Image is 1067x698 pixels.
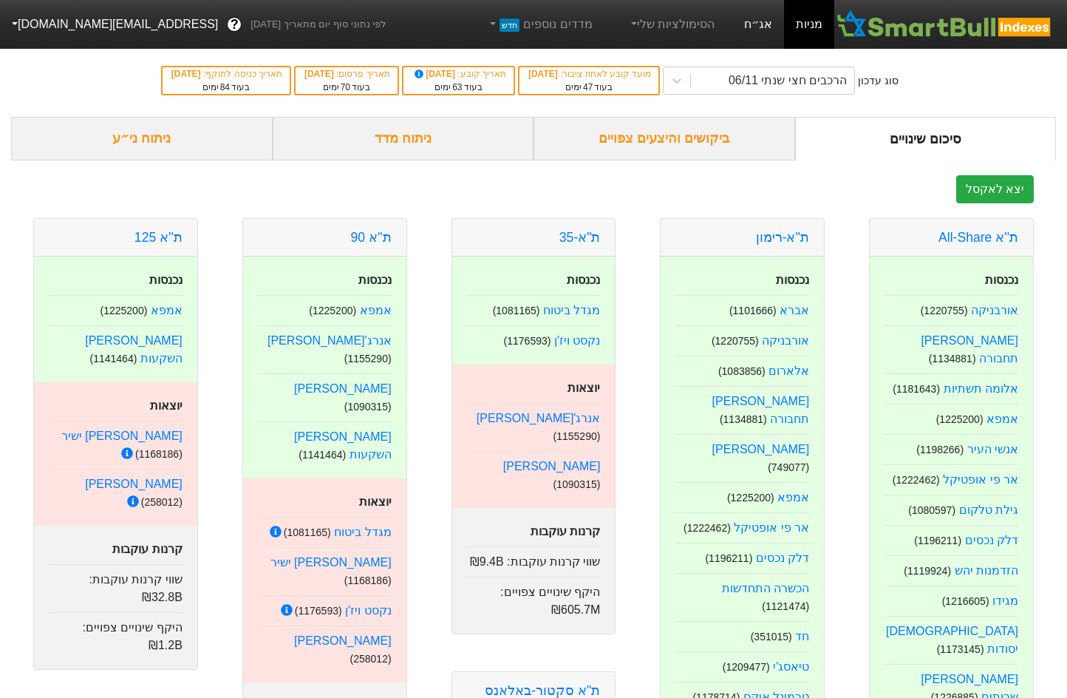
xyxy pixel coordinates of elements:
small: ( 258012 ) [350,653,392,665]
small: ( 1196211 ) [914,535,961,546]
strong: נכנסות [358,274,392,286]
a: מגדל ביטוח [334,526,391,538]
a: מגדל ביטוח [543,304,600,316]
small: ( 1196211 ) [705,552,752,564]
a: ת''א סקטור-באלאנס [485,683,600,698]
a: ת''א All-Share [938,230,1018,245]
small: ( 1155290 ) [553,430,601,442]
a: ת''א-רימון [756,230,810,245]
div: בעוד ימים [527,81,651,94]
small: ( 1209477 ) [723,661,770,673]
a: אלארום [768,365,809,377]
a: דלק נכסים [965,534,1018,546]
a: מגידו [992,594,1018,607]
small: ( 1176593 ) [295,605,342,617]
span: ₪605.7M [551,603,600,616]
strong: נכנסות [149,274,183,286]
small: ( 1181643 ) [893,383,940,395]
div: היקף שינויים צפויים : [49,612,183,654]
a: [PERSON_NAME] תחבורה [921,334,1018,365]
div: תאריך פרסום : [303,67,390,81]
span: 63 [452,82,462,92]
strong: יוצאות [567,382,600,394]
a: טיאסג'י [773,660,809,673]
a: הסימולציות שלי [622,10,721,39]
a: דלק נכסים [756,552,809,564]
span: ₪9.4B [470,555,504,568]
a: [PERSON_NAME] [712,443,810,455]
strong: יוצאות [359,495,392,508]
a: אנשי העיר [967,443,1018,455]
div: הרכבים חצי שנתי 06/11 [729,72,847,89]
small: ( 1081165 ) [493,305,540,316]
small: ( 1222462 ) [684,522,731,534]
small: ( 1121474 ) [762,600,809,612]
a: אורבניקה [762,334,809,347]
a: [PERSON_NAME] [294,382,392,395]
strong: קרנות עוקבות [531,525,600,538]
a: אמפא [360,304,392,316]
small: ( 1080597 ) [908,504,955,516]
div: ביקושים והיצעים צפויים [533,117,795,160]
a: נקסט ויז'ן [345,604,392,617]
a: הזדמנות יהש [955,564,1018,577]
a: אמפא [986,413,1018,425]
a: גילת טלקום [959,504,1018,516]
small: ( 1141464 ) [90,353,137,365]
span: לפי נתוני סוף יום מתאריך [DATE] [250,17,386,32]
div: שווי קרנות עוקבות : [49,564,183,606]
span: [DATE] [412,69,458,79]
small: ( 1173145 ) [937,643,984,655]
a: [PERSON_NAME] [85,478,183,490]
div: בעוד ימים [170,81,282,94]
strong: נכנסות [567,274,600,286]
a: אורבניקה [971,304,1018,316]
strong: קרנות עוקבות [112,543,182,555]
a: אנרג'[PERSON_NAME] [267,334,392,347]
strong: נכנסות [985,274,1018,286]
a: [DEMOGRAPHIC_DATA] יסודות [886,625,1018,655]
div: תאריך קובע : [411,67,506,81]
div: סוג עדכון [858,73,899,89]
small: ( 749077 ) [768,461,809,473]
a: [PERSON_NAME] ישיר [270,556,392,569]
small: ( 1168186 ) [135,448,183,460]
small: ( 1225200 ) [727,492,774,504]
small: ( 1176593 ) [504,335,551,347]
span: ₪32.8B [142,591,183,603]
button: יצא לאקסל [956,175,1034,203]
a: אברא [780,304,809,316]
a: [PERSON_NAME] [294,634,392,647]
small: ( 351015 ) [751,631,792,643]
small: ( 1225200 ) [100,305,148,316]
small: ( 1101666 ) [729,305,777,316]
a: ת''א 90 [350,230,391,245]
small: ( 1134881 ) [929,353,976,365]
small: ( 1141464 ) [299,449,346,461]
small: ( 1216605 ) [942,595,989,607]
small: ( 1090315 ) [344,401,392,413]
div: תאריך כניסה לתוקף : [170,67,282,81]
span: [DATE] [528,69,560,79]
a: אר פי אופטיקל [734,521,809,534]
div: מועד קובע לאחוז ציבור : [527,67,651,81]
small: ( 1225200 ) [309,305,356,316]
div: בעוד ימים [303,81,390,94]
span: ? [231,15,239,35]
a: [PERSON_NAME] [503,460,601,472]
small: ( 1090315 ) [553,478,601,490]
a: אלומה תשתיות [944,382,1018,395]
span: חדש [500,18,519,32]
span: [DATE] [171,69,203,79]
div: שווי קרנות עוקבות : [467,546,601,571]
strong: יוצאות [150,399,183,412]
div: סיכום שינויים [795,117,1057,160]
small: ( 1222462 ) [893,474,940,486]
a: הכשרה התחדשות [722,582,809,594]
small: ( 1155290 ) [344,353,392,365]
small: ( 1225200 ) [936,413,984,425]
small: ( 258012 ) [141,496,183,508]
a: [PERSON_NAME] השקעות [294,430,392,461]
small: ( 1220755 ) [921,305,968,316]
a: אמפא [151,304,183,316]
